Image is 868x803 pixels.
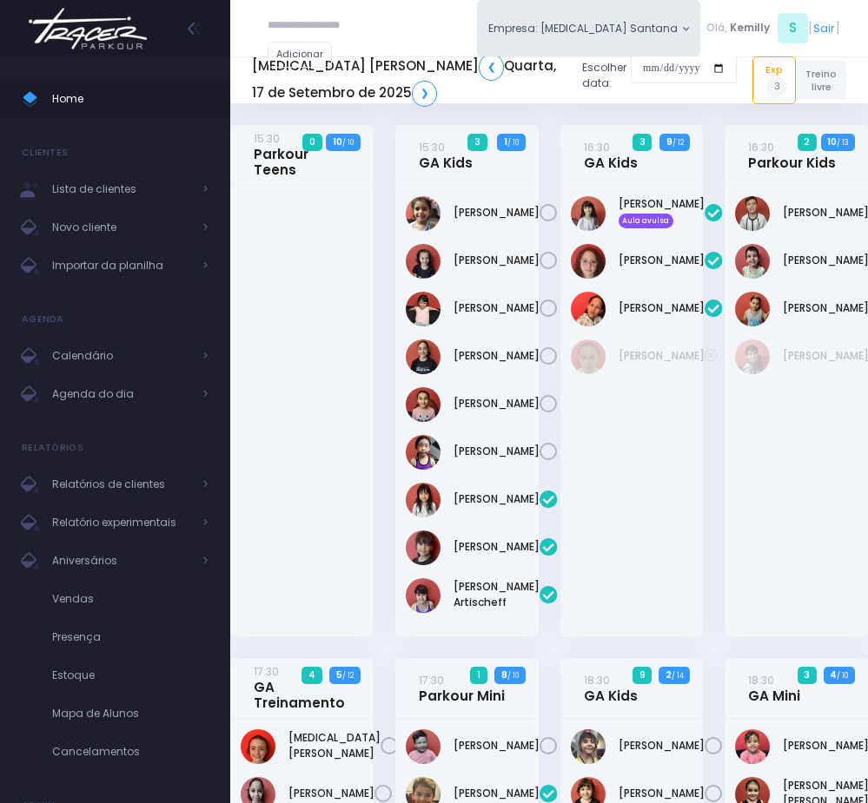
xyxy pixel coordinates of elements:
h4: Clientes [22,135,68,170]
span: Relatórios de clientes [52,473,191,496]
a: 15:30Parkour Teens [254,130,345,178]
img: Valentina Eduarda Azevedo [571,292,606,326]
img: Isabela Kazumi Maruya de Carvalho [406,530,441,565]
a: [PERSON_NAME] [454,348,540,364]
a: Adicionar [268,42,332,68]
small: / 14 [672,670,684,681]
span: Kemilly [730,20,770,36]
span: Aula avulsa [619,214,674,227]
small: / 12 [673,137,684,148]
span: Vendas [52,588,209,610]
div: Escolher data: [252,49,737,111]
small: 17:30 [419,673,444,688]
span: Olá, [706,20,727,36]
img: Rafaela tiosso zago [571,339,606,374]
img: Giovanna Akari Uehara [406,483,441,517]
a: [PERSON_NAME] [619,300,705,316]
span: Estoque [52,664,209,687]
span: 3 [633,134,652,151]
strong: 2 [666,668,672,681]
strong: 9 [666,135,673,148]
a: ❮ [479,54,504,80]
span: 3 [798,667,817,684]
small: 16:30 [748,140,774,155]
small: / 10 [342,137,354,148]
a: [PERSON_NAME] [619,348,705,364]
a: Treino livre [796,61,846,100]
a: 18:30GA Mini [748,672,800,704]
small: 16:30 [584,140,610,155]
img: Lara Hubert [406,244,441,279]
img: Ana Júlia Lopes gomes [571,729,606,764]
strong: 4 [830,668,837,681]
a: [PERSON_NAME] [454,491,540,507]
strong: 1 [504,135,507,148]
a: [PERSON_NAME] Aula avulsa [619,196,705,227]
a: 15:30GA Kids [419,139,473,171]
a: [PERSON_NAME] [619,253,705,268]
img: Matheus Morbach de Freitas [735,244,770,279]
small: 17:30 [254,664,279,679]
a: [PERSON_NAME] Artischeff [454,579,540,610]
img: Niara Belisário Cruz [406,387,441,422]
small: / 13 [837,137,848,148]
span: 3 [467,134,487,151]
a: 17:30Parkour Mini [419,672,505,704]
img: Chiara Marques Fantin [406,196,441,231]
a: Sair [813,20,835,36]
img: Jorge Lima [735,339,770,374]
a: 17:30GA Treinamento [254,663,345,711]
span: Mapa de Alunos [52,702,209,725]
img: Serena Tseng [406,435,441,470]
img: Larissa Teodoro Dangebel de Oliveira [571,196,606,231]
small: 15:30 [419,140,445,155]
a: [PERSON_NAME] [288,786,374,801]
a: [PERSON_NAME] [454,738,540,754]
img: Pedro Eduardo Leite de Oliveira [735,292,770,326]
span: S [778,13,808,43]
img: Allegra Montanari Ferreira [241,729,275,764]
a: 16:30GA Kids [584,139,638,171]
img: Leonardo Pacheco de Toledo Barros [735,196,770,231]
strong: 8 [501,668,507,681]
span: 4 [301,667,321,684]
span: Lista de clientes [52,178,191,201]
a: 16:30Parkour Kids [748,139,836,171]
a: [MEDICAL_DATA][PERSON_NAME] [288,730,381,761]
small: / 10 [507,670,519,681]
strong: 10 [333,135,342,148]
small: / 10 [837,670,848,681]
a: [PERSON_NAME] [454,300,540,316]
span: 9 [633,667,652,684]
a: [PERSON_NAME] [454,396,540,411]
small: / 12 [342,670,354,681]
small: 18:30 [584,673,610,688]
span: Agenda do dia [52,383,191,405]
img: Manuella Oliveira Artischeff [406,578,441,613]
span: 2 [798,134,817,151]
span: Aniversários [52,550,191,572]
strong: 5 [336,668,342,681]
a: [PERSON_NAME] [619,786,705,801]
h4: Relatórios [22,431,83,465]
img: Alice Bento jaber [735,729,770,764]
a: [PERSON_NAME] [454,444,540,459]
small: 18:30 [748,673,774,688]
span: Home [52,88,209,110]
a: [PERSON_NAME] [454,539,540,555]
span: Relatório experimentais [52,511,191,534]
span: Importar da planilha [52,254,191,277]
a: 18:30GA Kids [584,672,638,704]
small: / 10 [507,137,519,148]
img: Manuella Velloso Beio [406,292,441,326]
strong: 10 [827,135,837,148]
a: Exp3 [752,56,796,103]
a: ❯ [412,81,437,107]
span: 3 [766,76,787,97]
img: Dante Custodio Vizzotto [406,729,441,764]
small: 15:30 [254,131,280,146]
a: [PERSON_NAME] [619,738,705,754]
span: Presença [52,626,209,648]
a: [PERSON_NAME] [454,253,540,268]
span: Novo cliente [52,216,191,239]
